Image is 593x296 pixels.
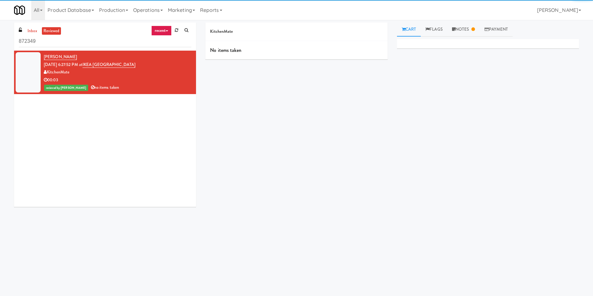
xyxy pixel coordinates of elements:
span: reviewed by [PERSON_NAME] [44,85,88,91]
a: recent [151,26,172,36]
span: [DATE] 6:27:52 PM at [44,62,83,68]
a: Notes [447,23,480,37]
input: Search vision orders [19,36,191,47]
a: Payment [480,23,513,37]
a: inbox [26,27,39,35]
a: Cart [397,23,421,37]
div: No items taken [205,41,387,60]
img: Micromart [14,5,25,16]
div: 00:03 [44,76,191,84]
li: [PERSON_NAME][DATE] 6:27:52 PM atIKEA [GEOGRAPHIC_DATA]KitchenMate00:03reviewed by [PERSON_NAME]n... [14,51,196,94]
a: IKEA [GEOGRAPHIC_DATA] [83,62,135,68]
h5: KitchenMate [210,29,383,34]
span: no items taken [91,84,119,90]
a: Flags [421,23,447,37]
a: reviewed [42,27,61,35]
a: [PERSON_NAME] [44,54,77,60]
div: KitchenMate [44,68,191,76]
